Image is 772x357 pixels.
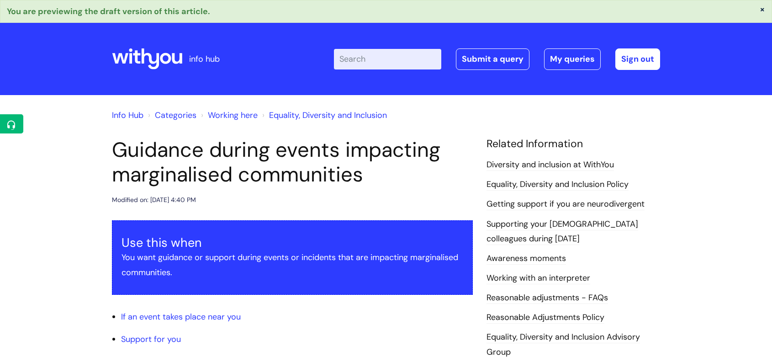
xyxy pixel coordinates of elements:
a: Submit a query [456,48,529,69]
a: Reasonable adjustments - FAQs [486,292,608,304]
h1: Guidance during events impacting marginalised communities [112,138,473,187]
h4: Related Information [486,138,660,150]
a: If an event takes place near you [121,311,241,322]
a: Diversity and inclusion at WithYou [486,159,614,171]
p: You want guidance or support during events or incidents that are impacting marginalised communities. [122,250,463,280]
li: Solution home [146,108,196,123]
a: Working with an interpreter [486,272,590,284]
a: Awareness moments [486,253,566,265]
a: Categories [155,110,196,121]
a: Getting support if you are neurodivergent [486,198,645,210]
a: Support for you [121,334,181,345]
li: Working here [199,108,258,123]
a: Sign out [615,48,660,69]
div: Modified on: [DATE] 4:40 PM [112,194,196,206]
button: × [760,5,765,13]
a: Info Hub [112,110,143,121]
div: | - [334,48,660,69]
a: Equality, Diversity and Inclusion [269,110,387,121]
a: Working here [208,110,258,121]
a: Equality, Diversity and Inclusion Policy [486,179,629,191]
a: Reasonable Adjustments Policy [486,312,604,324]
h3: Use this when [122,235,463,250]
a: Supporting your [DEMOGRAPHIC_DATA] colleagues during [DATE] [486,218,638,245]
li: Equality, Diversity and Inclusion [260,108,387,123]
p: info hub [189,52,220,66]
input: Search [334,49,441,69]
a: My queries [544,48,601,69]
